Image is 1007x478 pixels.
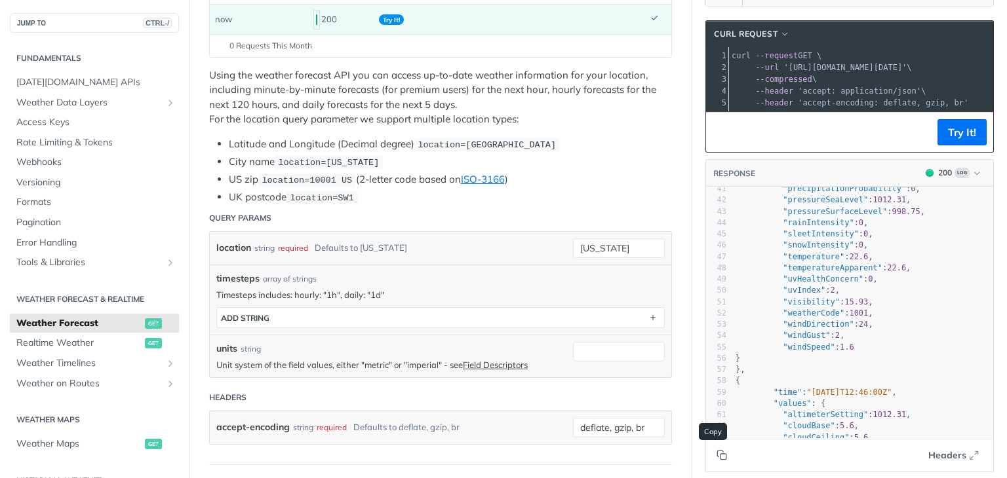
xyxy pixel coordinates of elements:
[736,184,920,193] span: : ,
[755,86,793,96] span: --header
[262,175,352,185] span: location=10001 US
[263,273,317,285] div: array of strings
[216,359,566,371] p: Unit system of the field values, either "metric" or "imperial" - see
[736,365,745,374] span: },
[315,238,407,257] div: Defaults to [US_STATE]
[783,229,859,238] span: "sleetIntensity"
[706,420,726,432] div: 62
[10,434,179,454] a: Weather Mapsget
[755,63,779,72] span: --url
[736,195,911,204] span: : ,
[143,18,172,28] span: CTRL-/
[145,338,162,348] span: get
[209,392,247,403] div: Headers
[783,274,863,284] span: "uvHealthConcern"
[706,217,726,229] div: 44
[783,331,830,340] span: "windGust"
[732,75,817,84] span: \
[229,172,672,187] li: US zip (2-letter code based on )
[736,342,854,352] span: :
[706,194,726,206] div: 42
[732,86,926,96] span: \
[706,398,726,409] div: 60
[736,388,897,397] span: : ,
[706,263,726,274] div: 48
[10,193,179,212] a: Formats
[16,357,162,370] span: Weather Timelines
[736,331,844,340] span: : ,
[783,263,882,272] span: "temperatureApparent"
[209,212,271,224] div: Query Params
[736,274,878,284] span: : ,
[806,388,892,397] span: "[DATE]T12:46:00Z"
[278,238,308,257] div: required
[706,251,726,263] div: 47
[463,359,528,370] a: Field Descriptors
[10,374,179,394] a: Weather on RoutesShow subpages for Weather on Routes
[709,28,795,41] button: cURL Request
[783,297,840,306] span: "visibility"
[353,418,460,437] div: Defaults to deflate, gzip, br
[713,167,756,180] button: RESPONSE
[849,308,868,318] span: 1001
[10,13,179,33] button: JUMP TOCTRL-/
[783,63,907,72] span: '[URL][DOMAIN_NAME][DATE]'
[229,137,672,152] li: Latitude and Longitude (Decimal degree)
[840,342,854,352] span: 1.6
[10,354,179,373] a: Weather TimelinesShow subpages for Weather Timelines
[16,317,142,330] span: Weather Forecast
[10,173,179,193] a: Versioning
[16,437,142,450] span: Weather Maps
[706,97,728,109] div: 5
[736,252,873,261] span: : ,
[16,156,176,169] span: Webhooks
[926,169,934,177] span: 200
[241,343,261,355] div: string
[736,308,873,318] span: : ,
[16,136,176,149] span: Rate Limiting & Tokens
[10,133,179,153] a: Rate Limiting & Tokens
[16,337,142,350] span: Realtime Weather
[16,76,176,89] span: [DATE][DOMAIN_NAME] APIs
[706,240,726,251] div: 46
[293,418,313,437] div: string
[736,263,911,272] span: : ,
[16,196,176,209] span: Formats
[873,410,907,419] span: 1012.31
[706,285,726,296] div: 50
[736,240,868,249] span: : ,
[706,432,726,443] div: 63
[783,320,854,329] span: "windDirection"
[783,252,844,261] span: "temperature"
[165,378,176,389] button: Show subpages for Weather on Routes
[706,319,726,330] div: 53
[736,399,825,408] span: : {
[706,229,726,240] div: 45
[216,272,260,285] span: timesteps
[831,285,835,295] span: 2
[854,433,869,442] span: 5.6
[165,358,176,369] button: Show subpages for Weather Timelines
[16,96,162,109] span: Weather Data Layers
[928,449,966,462] span: Headers
[921,445,987,465] button: Headers
[418,140,556,150] span: location=[GEOGRAPHIC_DATA]
[145,318,162,329] span: get
[755,51,798,60] span: --request
[10,153,179,172] a: Webhooks
[461,173,505,185] a: ISO-3166
[216,342,237,356] label: units
[783,184,906,193] span: "precipitationProbability"
[217,308,664,327] button: ADD string
[859,320,868,329] span: 24
[254,238,275,257] div: string
[938,167,952,179] div: 200
[706,297,726,308] div: 51
[706,50,728,62] div: 1
[736,354,740,363] span: }
[10,52,179,64] h2: Fundamentals
[16,377,162,390] span: Weather on Routes
[736,229,873,238] span: : ,
[859,218,863,227] span: 0
[911,184,915,193] span: 0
